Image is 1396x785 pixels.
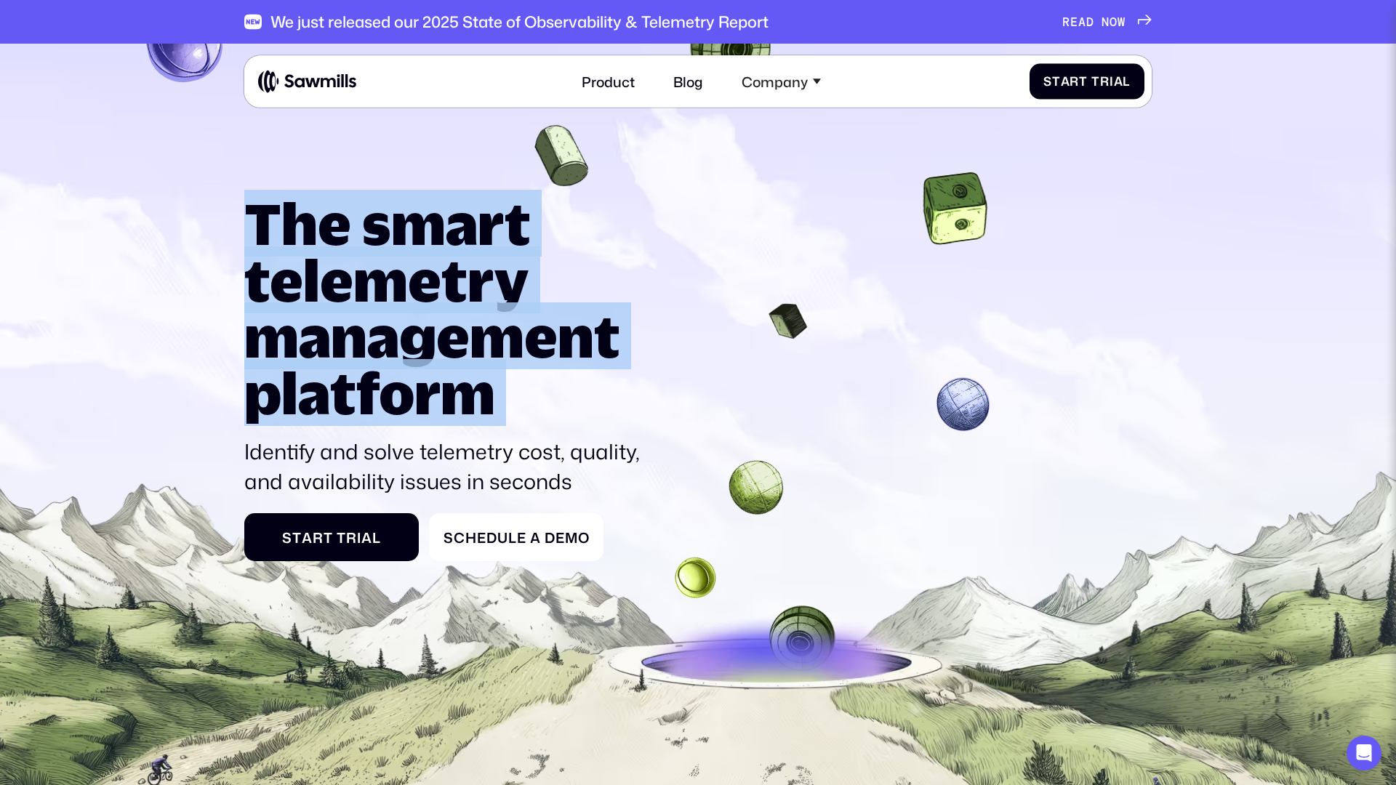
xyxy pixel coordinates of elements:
[454,529,465,546] span: c
[1078,15,1086,29] span: A
[1102,15,1110,29] span: N
[1052,74,1061,89] span: t
[292,529,302,546] span: t
[517,529,526,546] span: e
[1030,63,1145,99] a: StartTrial
[508,529,517,546] span: l
[731,63,831,100] div: Company
[477,529,486,546] span: e
[1043,74,1052,89] span: S
[465,529,477,546] span: h
[497,529,508,546] span: u
[1086,15,1094,29] span: D
[244,513,419,561] a: StartTrial
[357,529,361,546] span: i
[1118,15,1126,29] span: W
[313,529,324,546] span: r
[545,529,555,546] span: D
[1091,74,1100,89] span: T
[1123,74,1131,89] span: l
[578,529,590,546] span: o
[361,529,372,546] span: a
[270,12,769,31] div: We just released our 2025 State of Observability & Telemetry Report
[1114,74,1123,89] span: a
[1062,15,1070,29] span: R
[1062,15,1152,29] a: READNOW
[282,529,292,546] span: S
[530,529,541,546] span: a
[1070,15,1078,29] span: E
[372,529,381,546] span: l
[244,196,649,422] h1: The smart telemetry management platform
[346,529,357,546] span: r
[337,529,346,546] span: T
[1070,74,1079,89] span: r
[444,529,454,546] span: S
[244,437,649,496] p: Identify and solve telemetry cost, quality, and availability issues in seconds
[1110,15,1118,29] span: O
[742,73,808,89] div: Company
[663,63,714,100] a: Blog
[555,529,565,546] span: e
[1347,736,1381,770] div: Open Intercom Messenger
[1100,74,1110,89] span: r
[571,63,646,100] a: Product
[429,513,603,561] a: ScheduleaDemo
[1110,74,1114,89] span: i
[565,529,578,546] span: m
[1061,74,1070,89] span: a
[324,529,333,546] span: t
[302,529,313,546] span: a
[486,529,497,546] span: d
[1079,74,1088,89] span: t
